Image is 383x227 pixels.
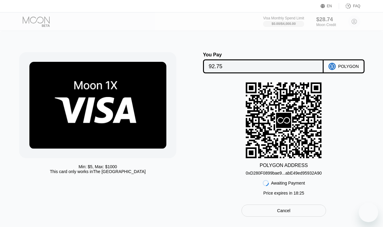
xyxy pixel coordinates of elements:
[321,3,339,9] div: EN
[277,208,291,213] div: Cancel
[246,168,322,175] div: 0xD280F0899bae9...abE49ed95932A90
[50,169,146,174] div: This card only works in The [GEOGRAPHIC_DATA]
[271,22,296,25] div: $0.00 / $4,000.00
[241,205,326,217] div: Cancel
[263,191,304,195] div: Price expires in
[353,4,360,8] div: FAQ
[78,164,117,169] div: Min: $ 5 , Max: $ 1000
[260,163,308,168] div: POLYGON ADDRESS
[359,203,378,222] iframe: Button to launch messaging window, conversation in progress
[339,3,360,9] div: FAQ
[246,171,322,175] div: 0xD280F0899bae9...abE49ed95932A90
[198,52,370,73] div: You PayPOLYGON
[271,181,305,185] div: Awaiting Payment
[294,191,304,195] span: 18 : 25
[203,52,324,58] div: You Pay
[263,16,304,27] div: Visa Monthly Spend Limit$0.00/$4,000.00
[338,64,359,69] div: POLYGON
[263,16,304,20] div: Visa Monthly Spend Limit
[327,4,332,8] div: EN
